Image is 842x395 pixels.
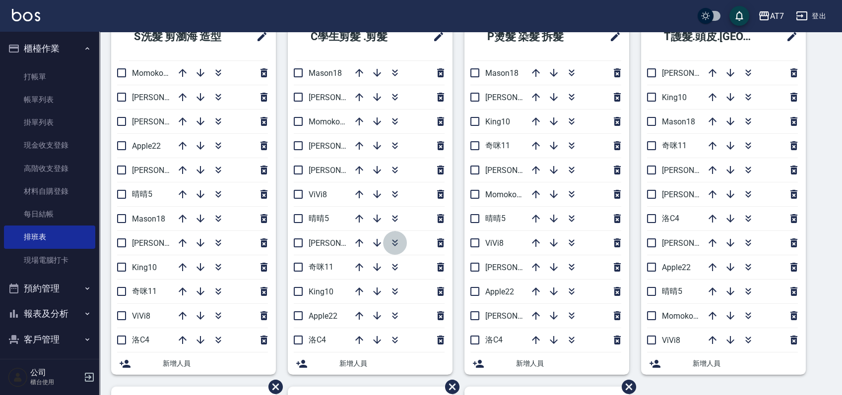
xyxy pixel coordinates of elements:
[4,65,95,88] a: 打帳單
[662,93,687,102] span: King10
[8,367,28,387] img: Person
[309,238,373,248] span: [PERSON_NAME]6
[309,214,329,223] span: 晴晴5
[132,166,196,175] span: [PERSON_NAME]2
[309,335,326,344] span: 洛C4
[4,203,95,226] a: 每日結帳
[472,19,591,55] h2: P燙髮 染髮 拆髮
[485,141,510,150] span: 奇咪11
[339,358,445,369] span: 新增人員
[309,190,327,199] span: ViVi8
[309,287,333,296] span: King10
[132,311,150,321] span: ViVi8
[132,263,157,272] span: King10
[30,378,81,387] p: 櫃台使用
[309,93,373,102] span: [PERSON_NAME]9
[485,335,503,344] span: 洛C4
[780,25,798,49] span: 修改班表的標題
[485,190,525,199] span: Momoko12
[250,25,268,49] span: 修改班表的標題
[662,336,680,345] span: ViVi8
[662,68,726,78] span: [PERSON_NAME]2
[4,226,95,248] a: 排班表
[4,249,95,272] a: 現場電腦打卡
[662,263,691,272] span: Apple22
[4,327,95,352] button: 客戶管理
[132,68,172,78] span: Momoko12
[485,311,549,321] span: [PERSON_NAME]6
[485,68,518,78] span: Mason18
[754,6,788,26] button: AT7
[464,352,629,375] div: 新增人員
[485,238,504,248] span: ViVi8
[132,286,157,296] span: 奇咪11
[30,368,81,378] h5: 公司
[649,19,773,55] h2: T護髮.頭皮.[GEOGRAPHIC_DATA]
[12,9,40,21] img: Logo
[296,19,414,55] h2: C學生剪髮 .剪髮
[427,25,445,49] span: 修改班表的標題
[119,19,243,55] h2: S洗髮 剪瀏海 造型
[729,6,749,26] button: save
[132,189,152,199] span: 晴晴5
[4,276,95,301] button: 預約管理
[4,88,95,111] a: 帳單列表
[132,214,165,224] span: Mason18
[485,287,514,296] span: Apple22
[641,352,806,375] div: 新增人員
[309,68,342,78] span: Mason18
[662,117,695,126] span: Mason18
[485,263,549,272] span: [PERSON_NAME]2
[309,141,373,151] span: [PERSON_NAME]7
[4,134,95,157] a: 現金收支登錄
[662,311,702,321] span: Momoko12
[132,93,196,102] span: [PERSON_NAME]7
[792,7,830,25] button: 登出
[485,117,510,126] span: King10
[132,335,149,344] span: 洛C4
[288,352,453,375] div: 新增人員
[309,262,333,272] span: 奇咪11
[309,166,373,175] span: [PERSON_NAME]2
[132,141,161,151] span: Apple22
[309,311,337,321] span: Apple22
[163,358,268,369] span: 新增人員
[770,10,784,22] div: AT7
[693,358,798,369] span: 新增人員
[4,157,95,180] a: 高階收支登錄
[4,36,95,61] button: 櫃檯作業
[4,111,95,134] a: 掛單列表
[485,93,549,102] span: [PERSON_NAME]9
[132,117,196,126] span: [PERSON_NAME]9
[309,117,349,126] span: Momoko12
[485,166,549,175] span: [PERSON_NAME]7
[4,180,95,203] a: 材料自購登錄
[4,352,95,378] button: 員工及薪資
[662,141,687,150] span: 奇咪11
[662,190,726,199] span: [PERSON_NAME]9
[662,286,682,296] span: 晴晴5
[485,214,506,223] span: 晴晴5
[662,214,679,223] span: 洛C4
[662,166,726,175] span: [PERSON_NAME]6
[516,358,621,369] span: 新增人員
[603,25,621,49] span: 修改班表的標題
[132,238,196,248] span: [PERSON_NAME]6
[662,238,726,248] span: [PERSON_NAME]7
[4,301,95,327] button: 報表及分析
[111,352,276,375] div: 新增人員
